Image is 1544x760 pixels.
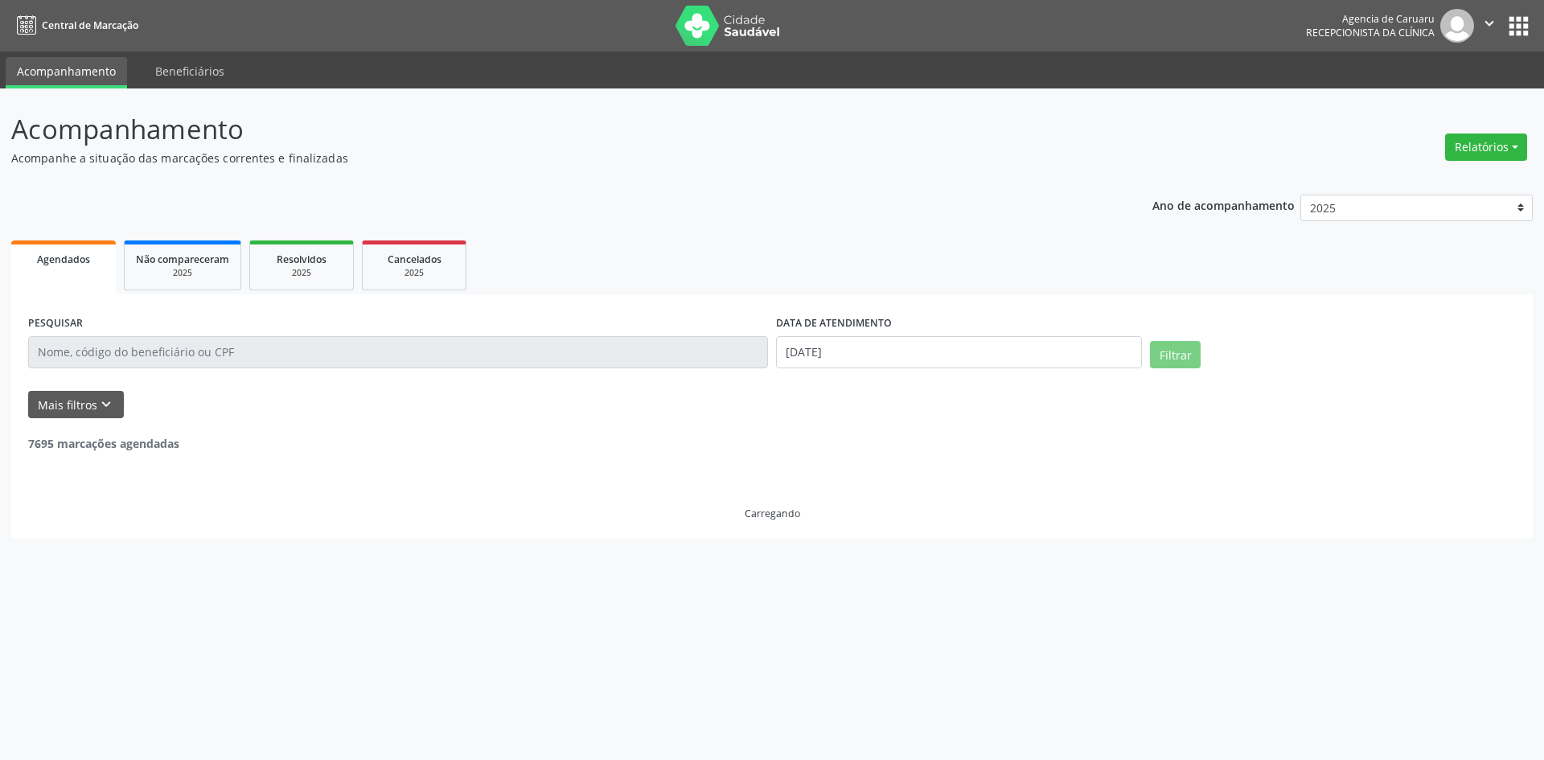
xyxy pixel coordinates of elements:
[1480,14,1498,32] i: 
[277,253,326,266] span: Resolvidos
[745,507,800,520] div: Carregando
[144,57,236,85] a: Beneficiários
[261,267,342,279] div: 2025
[1445,134,1527,161] button: Relatórios
[1152,195,1295,215] p: Ano de acompanhamento
[42,18,138,32] span: Central de Marcação
[11,109,1076,150] p: Acompanhamento
[11,12,138,39] a: Central de Marcação
[6,57,127,88] a: Acompanhamento
[136,253,229,266] span: Não compareceram
[136,267,229,279] div: 2025
[388,253,441,266] span: Cancelados
[776,311,892,336] label: DATA DE ATENDIMENTO
[11,150,1076,166] p: Acompanhe a situação das marcações correntes e finalizadas
[28,391,124,419] button: Mais filtroskeyboard_arrow_down
[28,436,179,451] strong: 7695 marcações agendadas
[37,253,90,266] span: Agendados
[97,396,115,413] i: keyboard_arrow_down
[28,336,768,368] input: Nome, código do beneficiário ou CPF
[28,311,83,336] label: PESQUISAR
[1474,9,1505,43] button: 
[776,336,1142,368] input: Selecione um intervalo
[374,267,454,279] div: 2025
[1150,341,1201,368] button: Filtrar
[1505,12,1533,40] button: apps
[1440,9,1474,43] img: img
[1306,26,1435,39] span: Recepcionista da clínica
[1306,12,1435,26] div: Agencia de Caruaru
